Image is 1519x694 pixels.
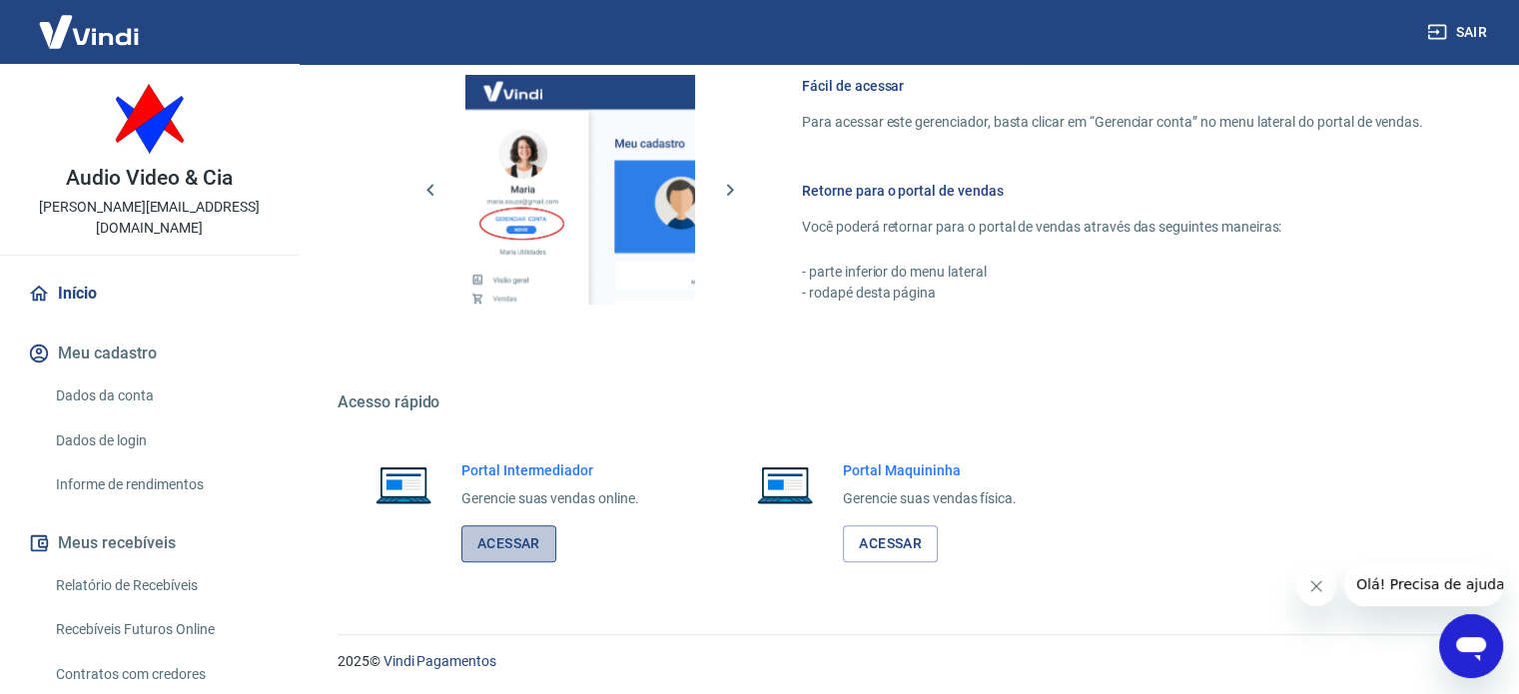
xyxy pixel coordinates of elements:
[48,375,275,416] a: Dados da conta
[843,525,938,562] a: Acessar
[383,653,496,669] a: Vindi Pagamentos
[16,197,283,239] p: [PERSON_NAME][EMAIL_ADDRESS][DOMAIN_NAME]
[802,181,1423,201] h6: Retorne para o portal de vendas
[48,420,275,461] a: Dados de login
[24,521,275,565] button: Meus recebíveis
[461,525,556,562] a: Acessar
[338,651,1471,672] p: 2025 ©
[802,76,1423,96] h6: Fácil de acessar
[1439,614,1503,678] iframe: Botão para abrir a janela de mensagens
[66,168,232,189] p: Audio Video & Cia
[24,272,275,316] a: Início
[362,460,445,508] img: Imagem de um notebook aberto
[1296,566,1336,606] iframe: Fechar mensagem
[461,460,639,480] h6: Portal Intermediador
[802,112,1423,133] p: Para acessar este gerenciador, basta clicar em “Gerenciar conta” no menu lateral do portal de ven...
[802,262,1423,283] p: - parte inferior do menu lateral
[1423,14,1495,51] button: Sair
[338,392,1471,412] h5: Acesso rápido
[12,14,168,30] span: Olá! Precisa de ajuda?
[24,1,154,62] img: Vindi
[48,609,275,650] a: Recebíveis Futuros Online
[110,80,190,160] img: 781f5b06-a316-4b54-ab84-1b3890fb34ae.jpeg
[48,565,275,606] a: Relatório de Recebíveis
[743,460,827,508] img: Imagem de um notebook aberto
[461,488,639,509] p: Gerencie suas vendas online.
[802,217,1423,238] p: Você poderá retornar para o portal de vendas através das seguintes maneiras:
[24,332,275,375] button: Meu cadastro
[802,283,1423,304] p: - rodapé desta página
[48,464,275,505] a: Informe de rendimentos
[843,488,1017,509] p: Gerencie suas vendas física.
[1344,562,1503,606] iframe: Mensagem da empresa
[843,460,1017,480] h6: Portal Maquininha
[465,75,695,305] img: Imagem da dashboard mostrando o botão de gerenciar conta na sidebar no lado esquerdo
